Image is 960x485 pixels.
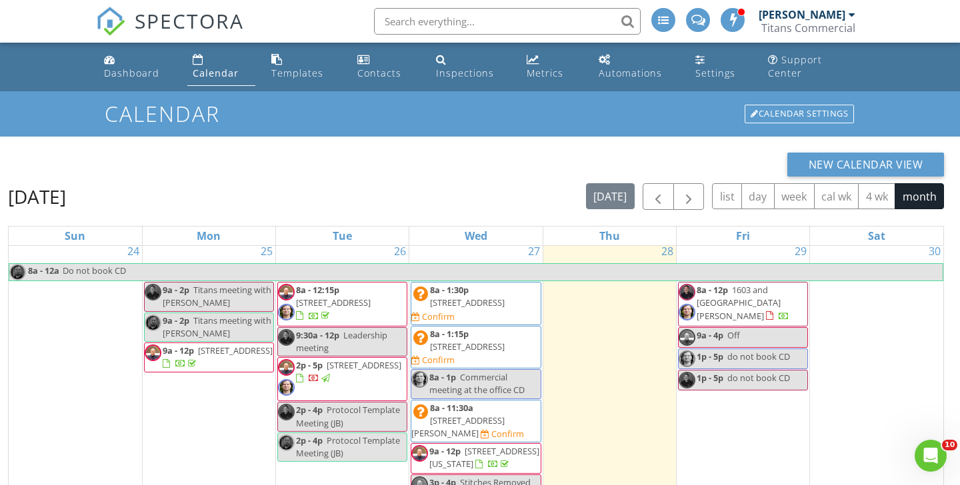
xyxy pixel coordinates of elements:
[759,8,845,21] div: [PERSON_NAME]
[9,264,26,280] img: jbh_screenshot_20220303_110101.jpg
[145,284,161,300] img: chad.jpg
[144,342,274,372] a: 9a - 12p [STREET_ADDRESS]
[697,284,728,296] span: 8a - 12p
[926,241,943,262] a: Go to August 30, 2025
[266,48,341,86] a: Templates
[679,304,695,320] img: cecil_pic.png
[768,53,822,79] div: Support Center
[422,311,455,322] div: Confirm
[915,440,947,472] iframe: Intercom live chat
[659,241,676,262] a: Go to August 28, 2025
[258,241,275,262] a: Go to August 25, 2025
[741,183,775,209] button: day
[296,434,323,446] span: 2p - 4p
[411,445,428,462] img: b_bgroup_kk.jpg
[712,183,742,209] button: list
[697,350,723,362] span: 1p - 5p
[411,354,455,366] a: Confirm
[763,48,861,86] a: Support Center
[521,48,583,86] a: Metrics
[135,7,244,35] span: SPECTORA
[278,329,295,346] img: chad.jpg
[436,67,494,79] div: Inspections
[198,344,273,356] span: [STREET_ADDRESS]
[745,105,854,123] div: Calendar Settings
[330,227,355,245] a: Tuesday
[525,241,543,262] a: Go to August 27, 2025
[278,434,295,451] img: jbh_screenshot_20220303_110101.jpg
[145,344,161,361] img: b_bgroup_kk.jpg
[277,282,407,326] a: 8a - 12:15p [STREET_ADDRESS]
[743,103,855,125] a: Calendar Settings
[278,379,295,396] img: cecil_pic.png
[163,314,189,326] span: 9a - 2p
[430,340,505,352] span: [STREET_ADDRESS]
[422,354,455,365] div: Confirm
[8,183,66,210] h2: [DATE]
[593,48,680,86] a: Automations (Advanced)
[296,359,401,384] a: 2p - 5p [STREET_ADDRESS]
[62,227,88,245] a: Sunday
[96,7,125,36] img: The Best Home Inspection Software - Spectora
[697,329,723,341] span: 9a - 4p
[27,264,60,280] span: 8a - 12a
[679,372,695,388] img: chad.jpg
[411,282,541,325] a: 8a - 1:30p [STREET_ADDRESS] Confirm
[597,227,623,245] a: Thursday
[792,241,809,262] a: Go to August 29, 2025
[187,48,255,86] a: Calendar
[727,350,790,362] span: do not book CD
[411,310,455,323] a: Confirm
[481,428,524,440] a: Confirm
[695,67,735,79] div: Settings
[733,227,753,245] a: Friday
[697,284,789,321] a: 8a - 12p 1603 and [GEOGRAPHIC_DATA][PERSON_NAME]
[296,359,323,371] span: 2p - 5p
[727,372,790,384] span: do not book CD
[586,183,635,209] button: [DATE]
[296,296,371,308] span: [STREET_ADDRESS]
[679,329,695,346] img: b_bgroup_kk.jpg
[679,284,695,300] img: chad.jpg
[761,21,855,35] div: Titans Commercial
[431,48,511,86] a: Inspections
[374,8,641,35] input: Search everything...
[296,329,387,354] span: Leadership meeting
[673,183,705,211] button: Next month
[430,296,505,308] span: [STREET_ADDRESS]
[727,329,740,341] span: Off
[858,183,895,209] button: 4 wk
[278,404,295,420] img: chad.jpg
[787,153,945,177] button: New Calendar View
[430,328,469,340] span: 8a - 1:15p
[429,371,525,396] span: Commercial meeting at the office CD
[104,67,159,79] div: Dashboard
[429,445,461,457] span: 9a - 12p
[942,440,957,450] span: 10
[125,241,142,262] a: Go to August 24, 2025
[895,183,944,209] button: month
[430,284,469,296] span: 8a - 1:30p
[296,404,323,416] span: 2p - 4p
[679,350,695,367] img: cecil_pic.png
[163,284,271,308] span: Titans meeting with [PERSON_NAME]
[599,67,662,79] div: Automations
[352,48,420,86] a: Contacts
[411,414,505,439] span: [STREET_ADDRESS][PERSON_NAME]
[462,227,490,245] a: Wednesday
[430,284,505,308] a: 8a - 1:30p [STREET_ADDRESS]
[527,67,563,79] div: Metrics
[814,183,859,209] button: cal wk
[690,48,752,86] a: Settings
[193,67,239,79] div: Calendar
[278,284,295,300] img: b_bgroup_kk.jpg
[327,359,401,371] span: [STREET_ADDRESS]
[163,344,194,356] span: 9a - 12p
[430,402,473,414] span: 8a - 11:30a
[411,400,541,443] a: 8a - 11:30a [STREET_ADDRESS][PERSON_NAME] Confirm
[429,371,456,383] span: 8a - 1p
[357,67,401,79] div: Contacts
[411,443,541,473] a: 9a - 12p [STREET_ADDRESS][US_STATE]
[391,241,409,262] a: Go to August 26, 2025
[96,18,244,46] a: SPECTORA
